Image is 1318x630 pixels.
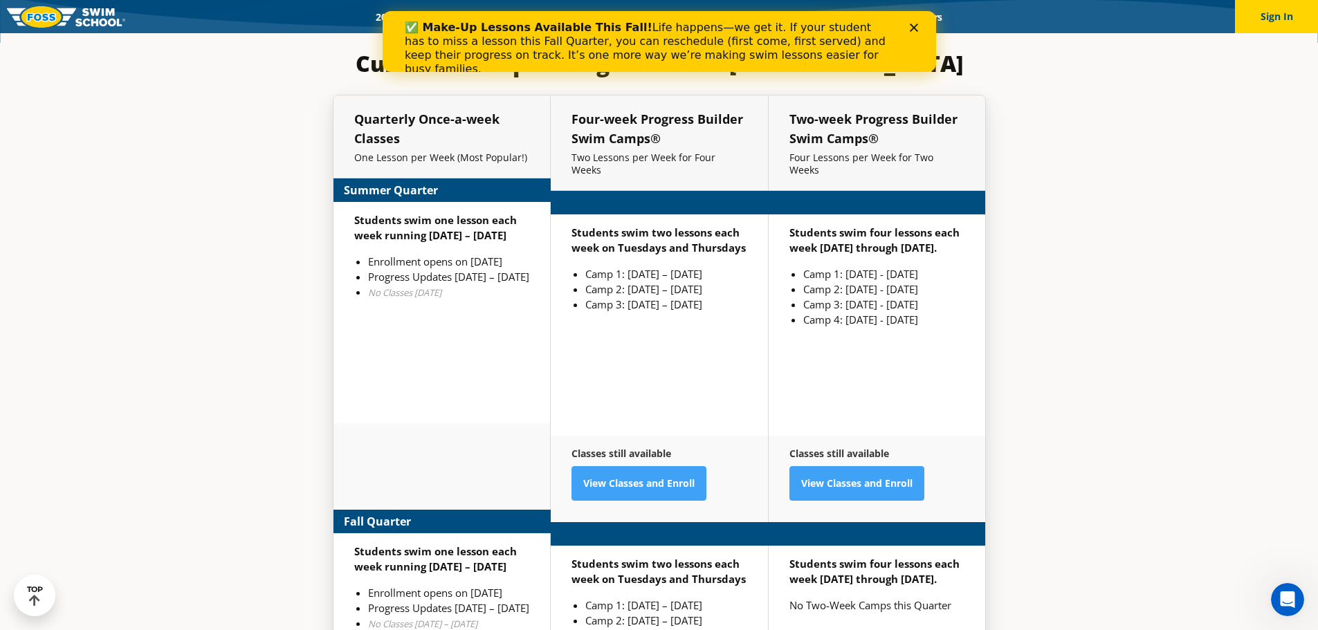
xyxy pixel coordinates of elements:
li: Enrollment opens on [DATE] [368,254,529,269]
strong: Fall Quarter [344,513,411,530]
p: No Two-Week Camps this Quarter [789,597,964,613]
strong: Classes still available [789,447,889,460]
a: Schools [450,10,509,24]
li: Camp 3: [DATE] – [DATE] [585,297,747,312]
strong: Students swim two lessons each week on Tuesdays and Thursdays [571,225,746,254]
strong: Summer Quarter [344,182,438,198]
h5: Four-week Progress Builder Swim Camps® [571,109,747,148]
a: About FOSS [630,10,707,24]
li: Enrollment opens on [DATE] [368,585,529,600]
div: Close [527,12,541,21]
li: Camp 2: [DATE] – [DATE] [585,281,747,297]
li: Camp 2: [DATE] – [DATE] [585,613,747,628]
p: One Lesson per Week (Most Popular!) [354,151,529,164]
li: Camp 2: [DATE] - [DATE] [803,281,964,297]
h5: Quarterly Once-a-week Classes [354,109,529,148]
div: Life happens—we get it. If your student has to miss a lesson this Fall Quarter, you can reschedul... [22,10,509,65]
a: 2025 Calendar [364,10,450,24]
li: Camp 1: [DATE] - [DATE] [803,266,964,281]
li: Progress Updates [DATE] – [DATE] [368,269,529,284]
div: TOP [27,585,43,606]
strong: Students swim one lesson each week running [DATE] – [DATE] [354,544,517,573]
a: Swim Like [PERSON_NAME] [707,10,854,24]
a: View Classes and Enroll [789,466,924,501]
a: Careers [897,10,954,24]
iframe: Intercom live chat [1271,583,1304,616]
li: Camp 3: [DATE] - [DATE] [803,297,964,312]
p: Two Lessons per Week for Four Weeks [571,151,747,176]
li: Camp 4: [DATE] - [DATE] [803,312,964,327]
em: No Classes [DATE] [368,286,441,299]
li: Progress Updates [DATE] – [DATE] [368,600,529,615]
b: ✅ Make-Up Lessons Available This Fall! [22,10,270,23]
em: No Classes [DATE] – [DATE] [368,618,477,630]
iframe: Intercom live chat banner [383,11,936,72]
p: Four Lessons per Week for Two Weeks [789,151,964,176]
strong: Students swim four lessons each week [DATE] through [DATE]. [789,225,960,254]
h5: Two-week Progress Builder Swim Camps® [789,109,964,148]
li: Camp 1: [DATE] – [DATE] [585,597,747,613]
li: Camp 1: [DATE] – [DATE] [585,266,747,281]
h3: Current and upcoming classes in [GEOGRAPHIC_DATA] [333,50,986,77]
strong: Students swim one lesson each week running [DATE] – [DATE] [354,213,517,242]
strong: Students swim two lessons each week on Tuesdays and Thursdays [571,557,746,586]
a: View Classes and Enroll [571,466,706,501]
img: FOSS Swim School Logo [7,6,125,28]
a: Swim Path® Program [509,10,630,24]
strong: Classes still available [571,447,671,460]
strong: Students swim four lessons each week [DATE] through [DATE]. [789,557,960,586]
a: Blog [853,10,897,24]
